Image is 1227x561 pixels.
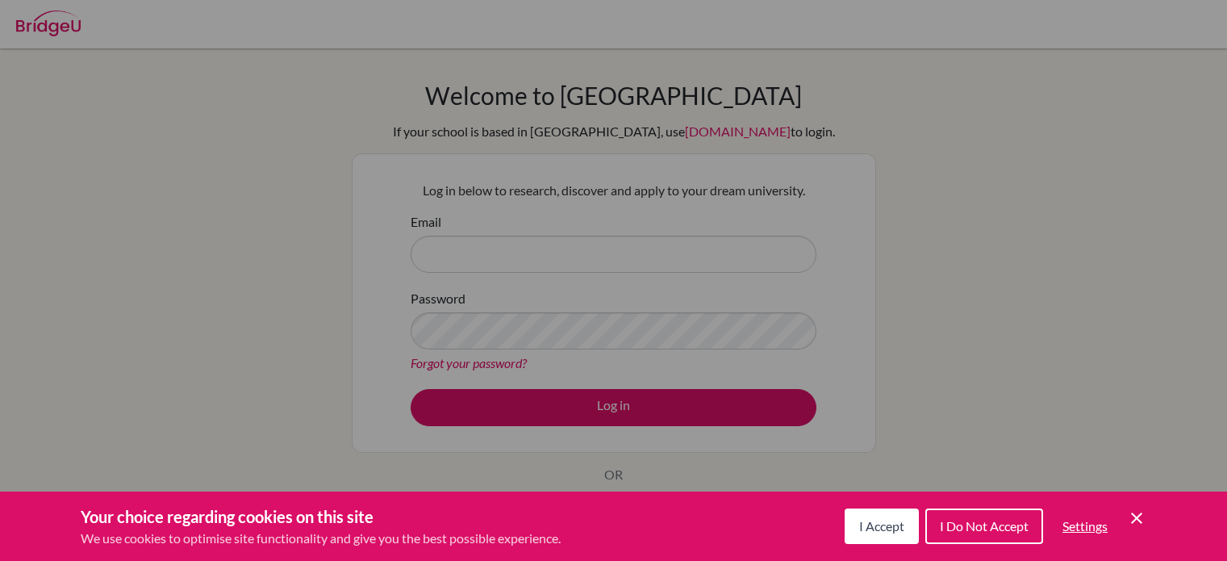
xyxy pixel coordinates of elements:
h3: Your choice regarding cookies on this site [81,504,561,529]
button: I Do Not Accept [925,509,1043,544]
button: I Accept [845,509,919,544]
button: Save and close [1127,509,1146,528]
span: I Do Not Accept [940,518,1029,534]
button: Settings [1050,510,1121,542]
span: Settings [1062,518,1108,534]
span: I Accept [859,518,904,534]
p: We use cookies to optimise site functionality and give you the best possible experience. [81,529,561,548]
